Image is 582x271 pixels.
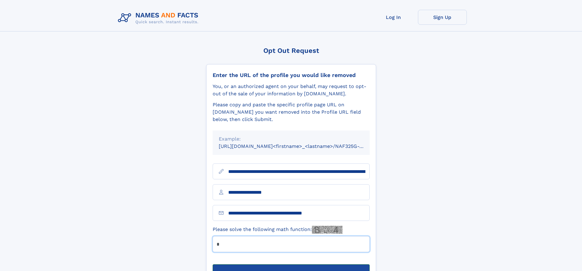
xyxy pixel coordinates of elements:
[418,10,467,25] a: Sign Up
[213,101,370,123] div: Please copy and paste the specific profile page URL on [DOMAIN_NAME] you want removed into the Pr...
[213,83,370,97] div: You, or an authorized agent on your behalf, may request to opt-out of the sale of your informatio...
[213,72,370,79] div: Enter the URL of the profile you would like removed
[219,143,381,149] small: [URL][DOMAIN_NAME]<firstname>_<lastname>/NAF325G-xxxxxxxx
[206,47,376,54] div: Opt Out Request
[115,10,203,26] img: Logo Names and Facts
[219,135,364,143] div: Example:
[369,10,418,25] a: Log In
[213,226,342,234] label: Please solve the following math function:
